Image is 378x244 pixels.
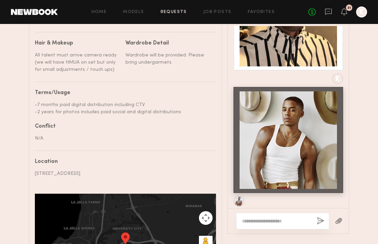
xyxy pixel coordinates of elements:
a: Models [123,10,144,14]
div: 31 [347,6,351,10]
div: N/A [35,135,211,142]
a: Requests [161,10,187,14]
a: Favorites [248,10,275,14]
div: Wardrobe will be provided. Please bring undergarmets [125,52,211,66]
div: Hair & Makeup [35,41,73,46]
button: Map camera controls [199,211,213,225]
a: Job Posts [203,10,232,14]
div: All talent must arrive camera ready (we will have HMUA on set but only for small adjustments / to... [35,52,120,73]
div: Location [35,159,211,165]
a: K [356,7,367,17]
div: -7 months paid digital distribution including CTV -2 years for photos includes paid social and di... [35,101,211,116]
div: Terms/Usage [35,90,211,96]
div: [STREET_ADDRESS] [35,170,211,177]
div: Wardrobe Detail [125,41,169,46]
div: Conflict [35,124,211,129]
a: Home [92,10,107,14]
